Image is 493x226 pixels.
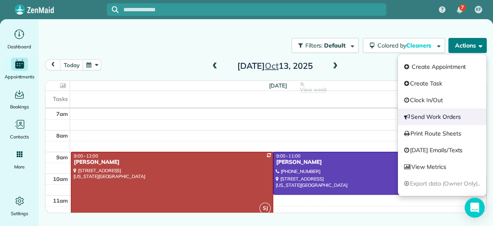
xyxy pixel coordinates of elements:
[398,75,486,92] a: Create Task
[287,38,359,53] a: Filters: Default
[265,60,279,71] span: Oct
[461,4,464,11] span: 7
[377,42,434,49] span: Colored by
[11,209,28,218] span: Settings
[398,158,486,175] a: View Metrics
[56,154,68,161] span: 9am
[398,92,486,108] a: Clock In/Out
[269,82,287,89] span: [DATE]
[60,59,83,70] button: today
[223,61,327,70] h2: [DATE] 13, 2025
[56,132,68,139] span: 8am
[74,153,98,159] span: 9:00 - 12:00
[305,42,323,49] span: Filters:
[259,203,271,214] span: SJ
[406,42,433,49] span: Cleaners
[276,153,300,159] span: 9:00 - 11:00
[10,133,29,141] span: Contacts
[324,42,346,49] span: Default
[8,43,31,51] span: Dashboard
[3,194,35,218] a: Settings
[3,28,35,51] a: Dashboard
[10,103,29,111] span: Bookings
[451,1,468,19] div: 7 unread notifications
[45,59,61,70] button: prev
[398,108,486,125] a: Send Work Orders
[56,110,68,117] span: 7am
[112,6,118,13] svg: Focus search
[53,197,68,204] span: 11am
[300,86,327,93] span: View week
[465,198,485,218] div: Open Intercom Messenger
[398,142,486,158] a: [DATE] Emails/Texts
[476,6,481,13] span: KF
[73,159,271,166] div: [PERSON_NAME]
[53,95,68,102] span: Tasks
[448,38,487,53] button: Actions
[107,6,118,13] button: Focus search
[14,163,25,171] span: More
[292,38,359,53] button: Filters: Default
[53,176,68,182] span: 10am
[3,118,35,141] a: Contacts
[3,58,35,81] a: Appointments
[398,58,486,75] a: Create Appointment
[276,159,473,166] div: [PERSON_NAME]
[5,73,35,81] span: Appointments
[3,88,35,111] a: Bookings
[363,38,445,53] button: Colored byCleaners
[398,125,486,142] a: Print Route Sheets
